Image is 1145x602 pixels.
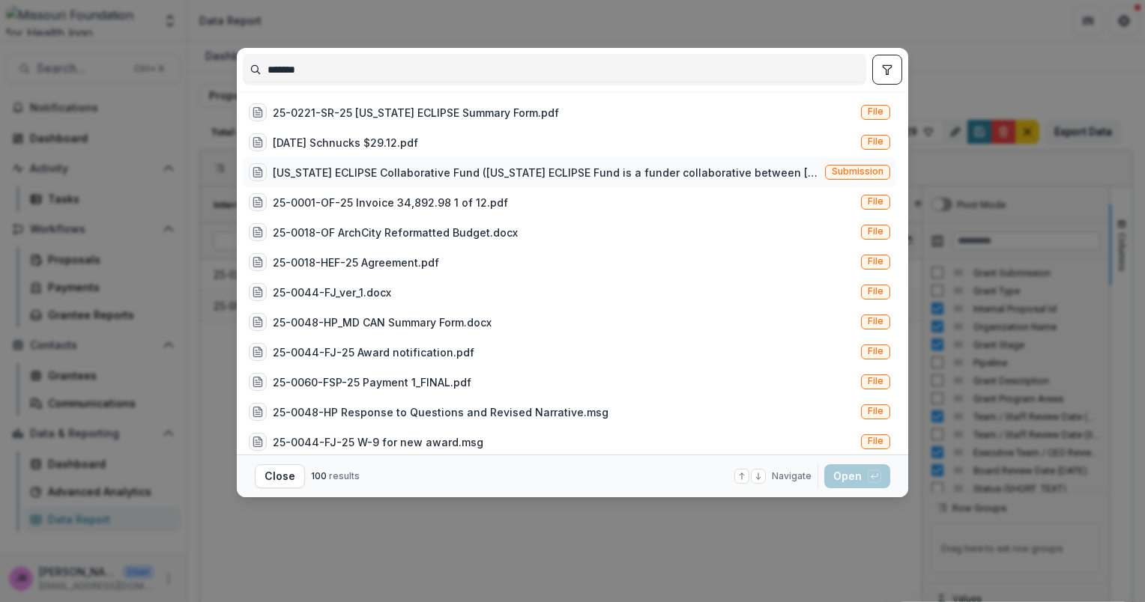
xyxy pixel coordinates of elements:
span: File [868,256,883,267]
div: [US_STATE] ECLIPSE Collaborative Fund ([US_STATE] ECLIPSE Fund is a funder collaborative between ... [273,165,819,180]
span: results [329,470,360,481]
div: 25-0018-OF ArchCity Reformatted Budget.docx [273,225,518,240]
span: File [868,136,883,147]
span: File [868,106,883,117]
button: Open [824,464,890,488]
span: File [868,406,883,416]
span: 100 [311,470,327,481]
span: Navigate [772,469,812,483]
div: 25-0018-HEF-25 Agreement.pdf [273,255,439,270]
span: File [868,346,883,356]
span: File [868,196,883,207]
div: 25-0048-HP Response to Questions and Revised Narrative.msg [273,404,608,420]
div: 25-0048-HP_MD CAN Summary Form.docx [273,314,492,330]
span: File [868,286,883,297]
div: 25-0044-FJ-25 W-9 for new award.msg [273,434,483,450]
div: 25-0221-SR-25 [US_STATE] ECLIPSE Summary Form.pdf [273,105,559,121]
span: Submission [832,166,883,177]
button: Close [255,464,305,488]
span: File [868,316,883,326]
span: File [868,436,883,446]
div: 25-0044-FJ-25 Award notification.pdf [273,344,474,360]
div: [DATE] Schnucks $29.12.pdf [273,135,418,150]
div: 25-0044-FJ_ver_1.docx [273,285,391,300]
div: 25-0060-FSP-25 Payment 1_FINAL.pdf [273,374,471,390]
button: toggle filters [872,55,902,85]
span: File [868,226,883,237]
span: File [868,376,883,386]
div: 25-0001-OF-25 Invoice 34,892.98 1 of 12.pdf [273,195,508,210]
